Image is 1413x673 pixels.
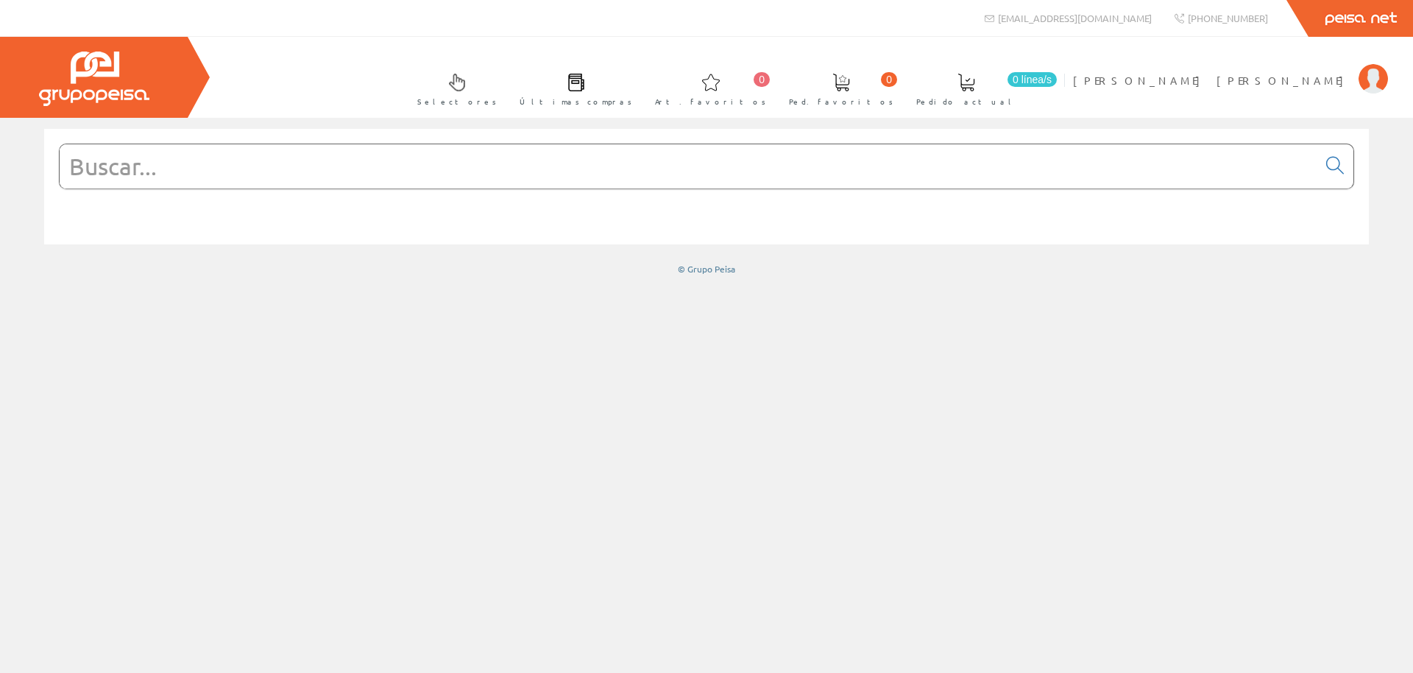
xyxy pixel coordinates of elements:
span: Art. favoritos [655,94,766,109]
span: Últimas compras [520,94,632,109]
span: 0 [754,72,770,87]
a: 0 línea/s Pedido actual [902,61,1060,115]
a: Selectores [403,61,504,115]
span: [PERSON_NAME] [PERSON_NAME] [1073,73,1351,88]
div: © Grupo Peisa [44,263,1369,275]
img: Grupo Peisa [39,52,149,106]
span: Pedido actual [916,94,1016,109]
span: 0 [881,72,897,87]
a: [PERSON_NAME] [PERSON_NAME] [1073,61,1388,75]
span: Ped. favoritos [789,94,893,109]
span: [PHONE_NUMBER] [1188,12,1268,24]
span: Selectores [417,94,497,109]
span: [EMAIL_ADDRESS][DOMAIN_NAME] [998,12,1152,24]
input: Buscar... [60,144,1317,188]
span: 0 línea/s [1007,72,1057,87]
a: Últimas compras [505,61,640,115]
